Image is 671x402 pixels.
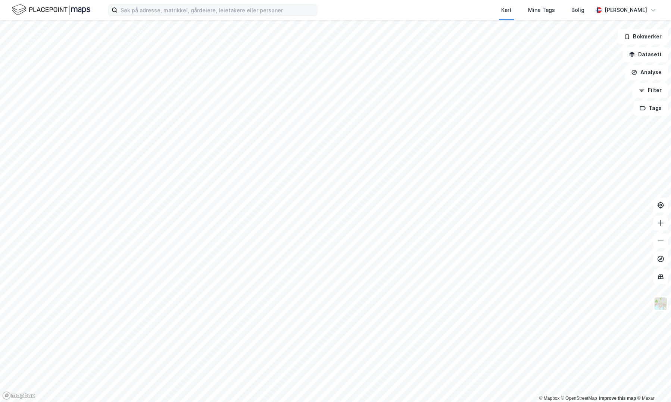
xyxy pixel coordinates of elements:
input: Søk på adresse, matrikkel, gårdeiere, leietakere eller personer [118,4,317,16]
div: [PERSON_NAME] [605,6,647,15]
img: logo.f888ab2527a4732fd821a326f86c7f29.svg [12,3,90,16]
div: Kart [501,6,512,15]
div: Kontrollprogram for chat [634,366,671,402]
div: Bolig [571,6,584,15]
iframe: Chat Widget [634,366,671,402]
div: Mine Tags [528,6,555,15]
